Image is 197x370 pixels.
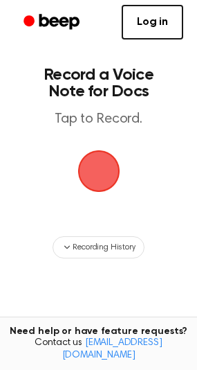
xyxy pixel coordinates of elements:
[53,236,144,258] button: Recording History
[73,241,135,254] span: Recording History
[78,150,120,192] img: Beep Logo
[25,67,172,100] h1: Record a Voice Note for Docs
[122,5,183,39] a: Log in
[14,9,92,36] a: Beep
[62,338,162,360] a: [EMAIL_ADDRESS][DOMAIN_NAME]
[8,337,189,362] span: Contact us
[25,111,172,128] p: Tap to Record.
